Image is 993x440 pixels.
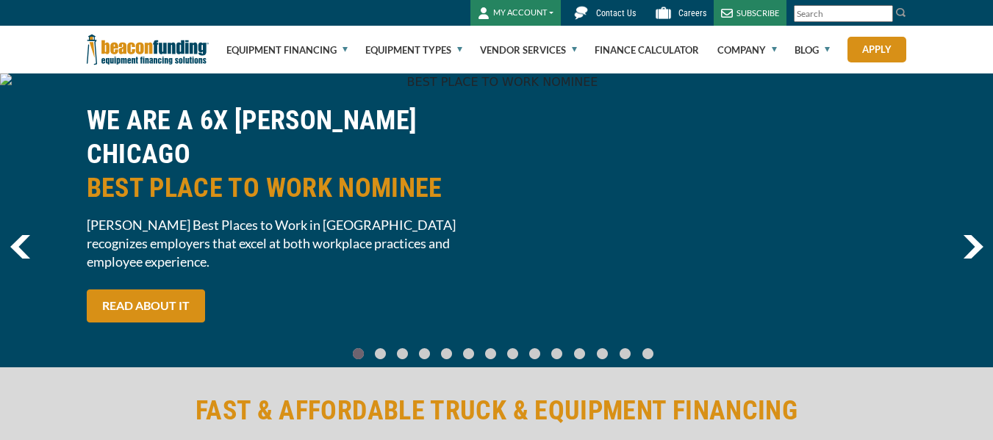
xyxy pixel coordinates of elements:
a: Company [717,26,777,73]
a: Go To Slide 3 [416,347,434,360]
a: Blog [795,26,830,73]
img: Left Navigator [10,235,30,259]
a: Go To Slide 12 [616,347,634,360]
a: Finance Calculator [595,26,699,73]
a: Go To Slide 13 [639,347,657,360]
img: Search [895,7,907,18]
a: Go To Slide 0 [350,347,368,360]
span: BEST PLACE TO WORK NOMINEE [87,171,488,205]
a: previous [10,235,30,259]
a: Apply [847,37,906,62]
a: Equipment Financing [226,26,348,73]
a: Clear search text [878,8,889,20]
a: Go To Slide 9 [548,347,566,360]
a: Go To Slide 11 [593,347,612,360]
img: Beacon Funding Corporation logo [87,26,209,73]
a: Go To Slide 1 [372,347,390,360]
a: Go To Slide 4 [438,347,456,360]
a: Go To Slide 8 [526,347,544,360]
a: Go To Slide 10 [570,347,589,360]
h2: WE ARE A 6X [PERSON_NAME] CHICAGO [87,104,488,205]
span: Careers [678,8,706,18]
a: READ ABOUT IT [87,289,205,322]
a: Go To Slide 7 [504,347,522,360]
a: Go To Slide 6 [482,347,500,360]
input: Search [794,5,893,22]
a: Equipment Types [365,26,462,73]
a: next [963,235,983,259]
h2: FAST & AFFORDABLE TRUCK & EQUIPMENT FINANCING [87,394,907,428]
img: Right Navigator [963,235,983,259]
span: [PERSON_NAME] Best Places to Work in [GEOGRAPHIC_DATA] recognizes employers that excel at both wo... [87,216,488,271]
a: Go To Slide 2 [394,347,412,360]
a: Vendor Services [480,26,577,73]
a: Go To Slide 5 [460,347,478,360]
span: Contact Us [596,8,636,18]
